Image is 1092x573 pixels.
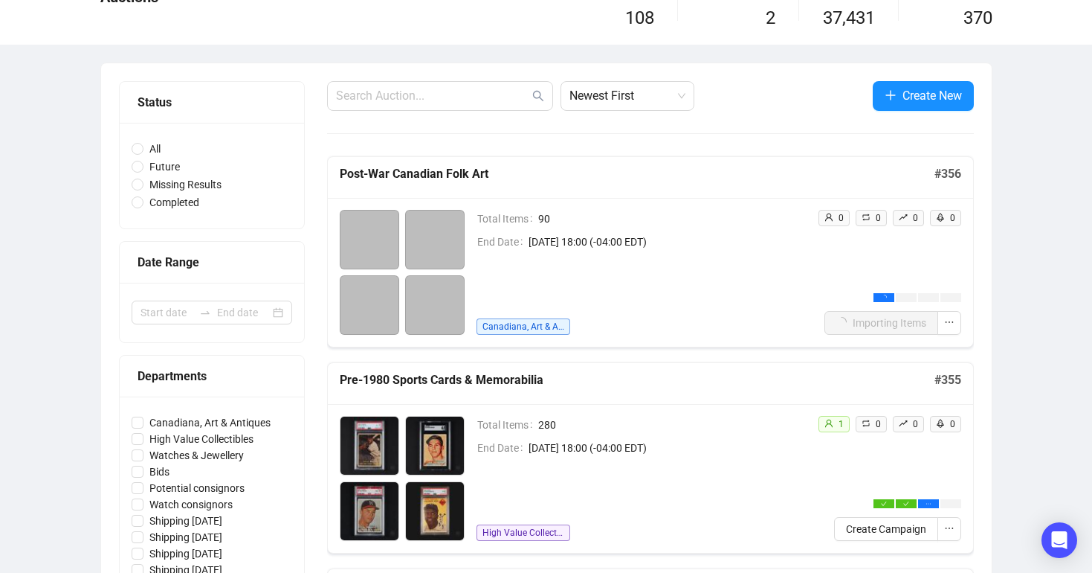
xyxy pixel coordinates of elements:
[199,307,211,318] span: swap-right
[477,440,529,456] span: End Date
[406,482,464,540] img: 4_1.jpg
[1041,522,1077,558] div: Open Intercom Messenger
[477,417,538,433] span: Total Items
[876,213,881,223] span: 0
[532,90,544,102] span: search
[873,81,974,111] button: Create New
[925,501,931,507] span: ellipsis
[476,318,570,335] span: Canadiana, Art & Antiques
[824,311,938,335] button: Importing Items
[839,419,844,429] span: 1
[823,4,875,33] span: 37,431
[903,501,909,507] span: check
[876,419,881,429] span: 0
[902,86,962,105] span: Create New
[477,234,529,250] span: End Date
[934,371,961,389] h5: # 355
[846,521,926,537] span: Create Campaign
[143,545,228,562] span: Shipping [DATE]
[477,211,538,227] span: Total Items
[476,525,570,541] span: High Value Collectibles
[936,213,945,222] span: rocket
[881,295,887,301] span: loading
[138,253,286,272] div: Date Range
[625,7,654,28] span: 108
[143,529,228,545] span: Shipping [DATE]
[881,501,887,507] span: check
[143,159,186,175] span: Future
[327,156,974,348] a: Post-War Canadian Folk Art#356Total Items90End Date[DATE] 18:00 (-04:00 EDT)Canadiana, Art & Anti...
[529,440,806,456] span: [DATE] 18:00 (-04:00 EDT)
[406,417,464,475] img: 2_1.jpg
[199,307,211,318] span: to
[529,234,806,250] span: [DATE] 18:00 (-04:00 EDT)
[143,464,175,480] span: Bids
[834,517,938,541] button: Create Campaign
[340,371,934,389] h5: Pre-1980 Sports Cards & Memorabilia
[936,419,945,428] span: rocket
[138,367,286,385] div: Departments
[138,93,286,112] div: Status
[885,89,896,101] span: plus
[143,141,167,157] span: All
[143,447,250,464] span: Watches & Jewellery
[944,317,954,327] span: ellipsis
[899,213,908,222] span: rise
[839,213,844,223] span: 0
[143,414,277,431] span: Canadiana, Art & Antiques
[140,304,193,321] input: Start date
[766,7,775,28] span: 2
[944,523,954,534] span: ellipsis
[538,417,806,433] span: 280
[934,165,961,183] h5: # 356
[336,87,529,105] input: Search Auction...
[950,213,955,223] span: 0
[824,419,833,428] span: user
[340,482,398,540] img: 3_1.jpg
[913,213,918,223] span: 0
[143,176,227,193] span: Missing Results
[327,362,974,554] a: Pre-1980 Sports Cards & Memorabilia#355Total Items280End Date[DATE] 18:00 (-04:00 EDT)High Value ...
[143,431,259,447] span: High Value Collectibles
[143,480,251,496] span: Potential consignors
[950,419,955,429] span: 0
[143,513,228,529] span: Shipping [DATE]
[862,419,870,428] span: retweet
[862,213,870,222] span: retweet
[340,165,934,183] h5: Post-War Canadian Folk Art
[963,7,992,28] span: 370
[538,211,806,227] span: 90
[569,82,685,110] span: Newest First
[824,213,833,222] span: user
[913,419,918,429] span: 0
[340,417,398,475] img: 1_1.jpg
[217,304,270,321] input: End date
[143,496,239,513] span: Watch consignors
[143,194,205,211] span: Completed
[899,419,908,428] span: rise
